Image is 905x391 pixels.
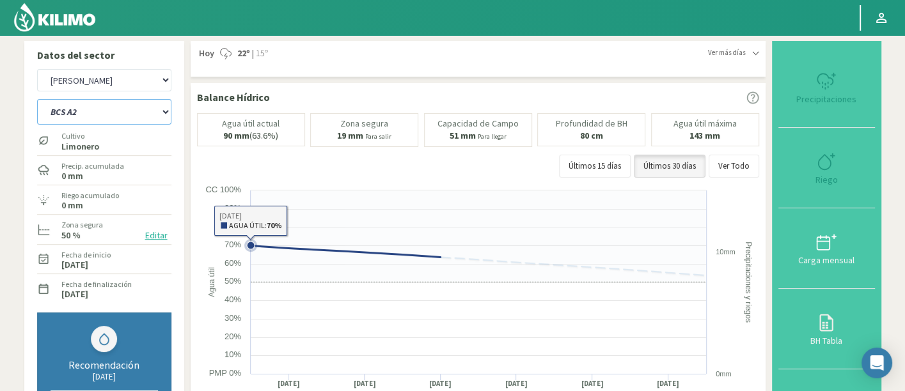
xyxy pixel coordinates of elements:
[13,2,97,33] img: Kilimo
[61,190,119,201] label: Riego acumulado
[862,348,892,378] div: Open Intercom Messenger
[478,132,507,141] small: Para llegar
[778,47,875,128] button: Precipitaciones
[224,203,240,213] text: 90%
[580,130,603,141] b: 80 cm
[708,47,746,58] span: Ver más días
[429,379,452,388] text: [DATE]
[61,142,99,151] label: Limonero
[437,119,519,128] p: Capacidad de Campo
[782,175,871,184] div: Riego
[224,349,240,359] text: 10%
[37,47,171,63] p: Datos del sector
[61,130,99,142] label: Cultivo
[689,130,720,141] b: 143 mm
[51,358,158,371] div: Recomendación
[716,370,731,378] text: 0mm
[207,267,216,297] text: Agua útil
[277,379,299,388] text: [DATE]
[61,160,124,172] label: Precip. acumulada
[556,119,627,128] p: Profundidad de BH
[61,261,88,269] label: [DATE]
[778,289,875,369] button: BH Tabla
[657,379,679,388] text: [DATE]
[223,131,278,141] p: (63.6%)
[224,276,240,286] text: 50%
[61,249,111,261] label: Fecha de inicio
[224,295,240,304] text: 40%
[223,130,249,141] b: 90 mm
[337,130,363,141] b: 19 mm
[782,256,871,264] div: Carga mensual
[51,371,158,382] div: [DATE]
[505,379,527,388] text: [DATE]
[340,119,388,128] p: Zona segura
[634,155,705,178] button: Últimos 30 días
[252,47,254,60] span: |
[450,130,476,141] b: 51 mm
[782,336,871,345] div: BH Tabla
[365,132,391,141] small: Para salir
[744,241,753,323] text: Precipitaciones y riegos
[224,313,240,323] text: 30%
[559,155,631,178] button: Últimos 15 días
[353,379,375,388] text: [DATE]
[224,240,240,249] text: 70%
[237,47,250,59] strong: 22º
[205,185,241,194] text: CC 100%
[778,128,875,208] button: Riego
[224,221,240,231] text: 80%
[222,119,279,128] p: Agua útil actual
[224,332,240,341] text: 20%
[254,47,268,60] span: 15º
[778,208,875,289] button: Carga mensual
[716,248,736,256] text: 10mm
[673,119,737,128] p: Agua útil máxima
[709,155,759,178] button: Ver Todo
[61,279,132,290] label: Fecha de finalización
[61,172,83,180] label: 0 mm
[61,219,103,231] label: Zona segura
[197,47,214,60] span: Hoy
[197,89,270,105] p: Balance Hídrico
[61,231,81,240] label: 50 %
[61,290,88,298] label: [DATE]
[209,368,241,378] text: PMP 0%
[141,228,171,243] button: Editar
[224,258,240,268] text: 60%
[581,379,603,388] text: [DATE]
[782,95,871,103] div: Precipitaciones
[61,201,83,210] label: 0 mm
